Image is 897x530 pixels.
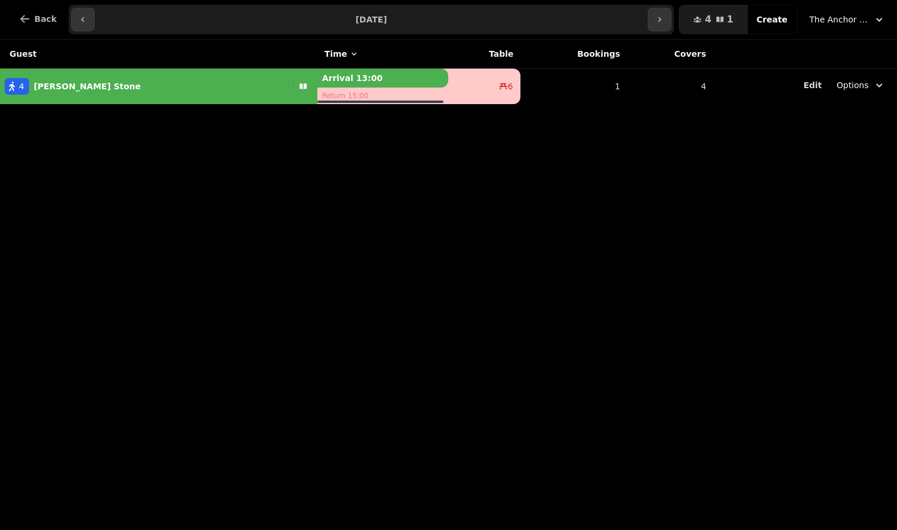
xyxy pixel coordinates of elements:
span: 4 [705,15,711,24]
span: Create [757,15,787,24]
button: The Anchor Inn [802,9,892,30]
p: Return 15:00 [317,88,448,104]
span: 4 [19,80,24,92]
button: Options [830,75,892,96]
button: Create [747,5,797,34]
p: Arrival 13:00 [317,69,448,88]
td: 4 [627,69,713,105]
span: 1 [727,15,734,24]
span: Back [34,15,57,23]
button: Edit [803,79,822,91]
td: 1 [520,69,627,105]
button: Back [9,5,66,33]
span: Time [324,48,347,60]
th: Covers [627,40,713,69]
button: 41 [679,5,747,34]
th: Table [448,40,520,69]
span: Options [837,79,869,91]
span: Edit [803,81,822,89]
button: Time [324,48,359,60]
span: 6 [507,80,513,92]
th: Bookings [520,40,627,69]
p: [PERSON_NAME] Stone [34,80,141,92]
span: The Anchor Inn [809,14,869,25]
